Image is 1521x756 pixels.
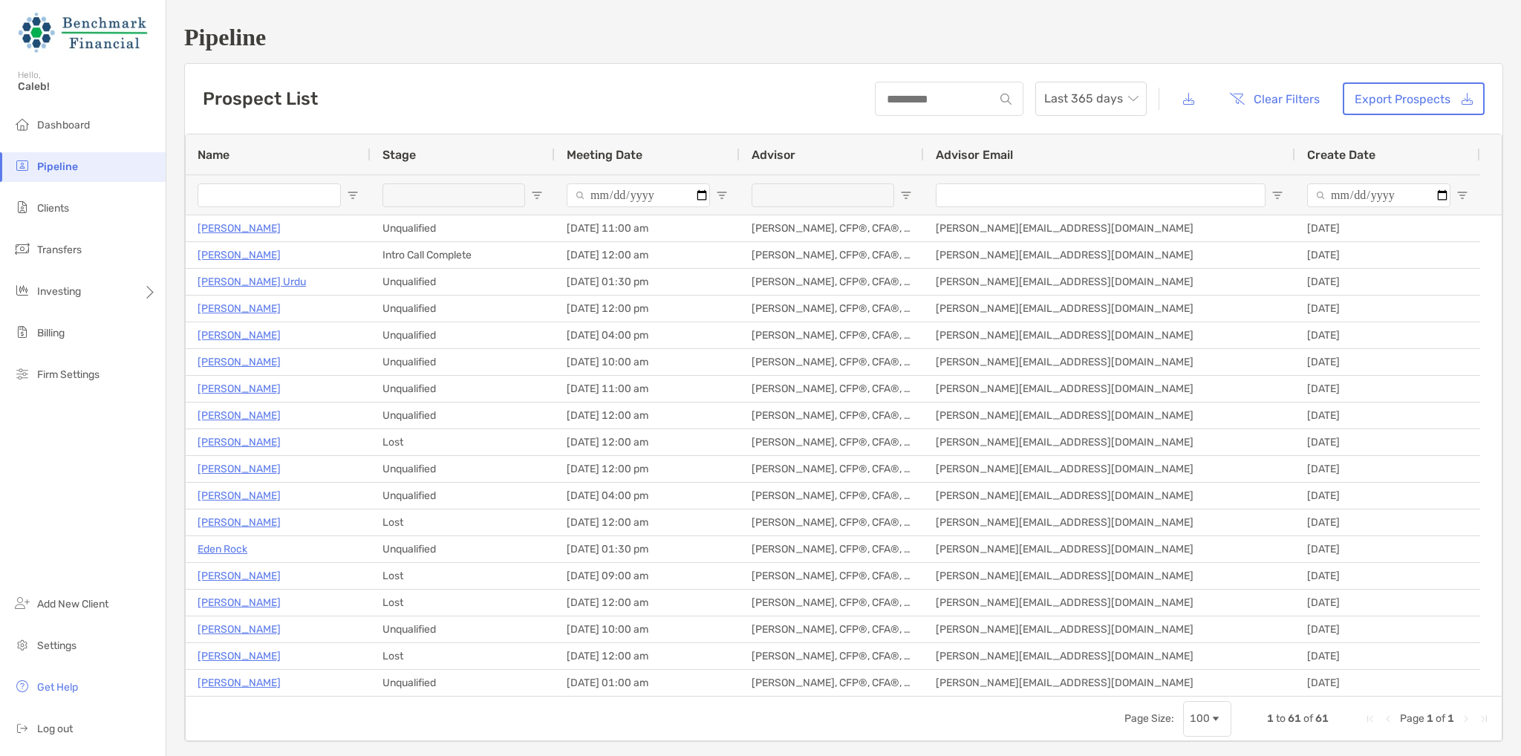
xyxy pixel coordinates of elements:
[1364,713,1376,725] div: First Page
[924,296,1295,322] div: [PERSON_NAME][EMAIL_ADDRESS][DOMAIN_NAME]
[1295,536,1480,562] div: [DATE]
[1276,712,1286,725] span: to
[1295,456,1480,482] div: [DATE]
[740,322,924,348] div: [PERSON_NAME], CFP®, CFA®, MSF
[740,643,924,669] div: [PERSON_NAME], CFP®, CFA®, MSF
[924,376,1295,402] div: [PERSON_NAME][EMAIL_ADDRESS][DOMAIN_NAME]
[1044,82,1138,115] span: Last 365 days
[740,536,924,562] div: [PERSON_NAME], CFP®, CFA®, MSF
[555,403,740,428] div: [DATE] 12:00 am
[924,536,1295,562] div: [PERSON_NAME][EMAIL_ADDRESS][DOMAIN_NAME]
[371,590,555,616] div: Lost
[198,148,229,162] span: Name
[198,620,281,639] p: [PERSON_NAME]
[555,269,740,295] div: [DATE] 01:30 pm
[198,246,281,264] a: [PERSON_NAME]
[13,323,31,341] img: billing icon
[1447,712,1454,725] span: 1
[1315,712,1329,725] span: 61
[716,189,728,201] button: Open Filter Menu
[740,563,924,589] div: [PERSON_NAME], CFP®, CFA®, MSF
[371,403,555,428] div: Unqualified
[1295,349,1480,375] div: [DATE]
[1267,712,1274,725] span: 1
[567,183,710,207] input: Meeting Date Filter Input
[347,189,359,201] button: Open Filter Menu
[198,593,281,612] a: [PERSON_NAME]
[740,349,924,375] div: [PERSON_NAME], CFP®, CFA®, MSF
[1295,670,1480,696] div: [DATE]
[198,183,341,207] input: Name Filter Input
[924,242,1295,268] div: [PERSON_NAME][EMAIL_ADDRESS][DOMAIN_NAME]
[924,670,1295,696] div: [PERSON_NAME][EMAIL_ADDRESS][DOMAIN_NAME]
[198,567,281,585] p: [PERSON_NAME]
[13,677,31,695] img: get-help icon
[740,483,924,509] div: [PERSON_NAME], CFP®, CFA®, MSF
[371,322,555,348] div: Unqualified
[198,326,281,345] p: [PERSON_NAME]
[1190,712,1210,725] div: 100
[371,376,555,402] div: Unqualified
[198,219,281,238] p: [PERSON_NAME]
[924,563,1295,589] div: [PERSON_NAME][EMAIL_ADDRESS][DOMAIN_NAME]
[1295,215,1480,241] div: [DATE]
[555,536,740,562] div: [DATE] 01:30 pm
[924,269,1295,295] div: [PERSON_NAME][EMAIL_ADDRESS][DOMAIN_NAME]
[371,429,555,455] div: Lost
[1124,712,1174,725] div: Page Size:
[37,244,82,256] span: Transfers
[371,536,555,562] div: Unqualified
[198,674,281,692] p: [PERSON_NAME]
[555,242,740,268] div: [DATE] 12:00 am
[184,24,1503,51] h1: Pipeline
[740,590,924,616] div: [PERSON_NAME], CFP®, CFA®, MSF
[371,643,555,669] div: Lost
[198,486,281,505] a: [PERSON_NAME]
[936,183,1266,207] input: Advisor Email Filter Input
[555,456,740,482] div: [DATE] 12:00 pm
[198,513,281,532] a: [PERSON_NAME]
[1295,563,1480,589] div: [DATE]
[371,456,555,482] div: Unqualified
[37,202,69,215] span: Clients
[924,349,1295,375] div: [PERSON_NAME][EMAIL_ADDRESS][DOMAIN_NAME]
[1307,148,1375,162] span: Create Date
[13,594,31,612] img: add_new_client icon
[924,215,1295,241] div: [PERSON_NAME][EMAIL_ADDRESS][DOMAIN_NAME]
[1295,483,1480,509] div: [DATE]
[198,647,281,665] a: [PERSON_NAME]
[1436,712,1445,725] span: of
[1307,183,1450,207] input: Create Date Filter Input
[1295,322,1480,348] div: [DATE]
[198,379,281,398] a: [PERSON_NAME]
[13,719,31,737] img: logout icon
[198,273,306,291] p: [PERSON_NAME] Urdu
[1295,643,1480,669] div: [DATE]
[740,269,924,295] div: [PERSON_NAME], CFP®, CFA®, MSF
[555,509,740,535] div: [DATE] 12:00 am
[1295,429,1480,455] div: [DATE]
[740,242,924,268] div: [PERSON_NAME], CFP®, CFA®, MSF
[37,681,78,694] span: Get Help
[37,160,78,173] span: Pipeline
[13,198,31,216] img: clients icon
[371,269,555,295] div: Unqualified
[371,242,555,268] div: Intro Call Complete
[1460,713,1472,725] div: Next Page
[740,376,924,402] div: [PERSON_NAME], CFP®, CFA®, MSF
[37,598,108,610] span: Add New Client
[555,590,740,616] div: [DATE] 12:00 am
[936,148,1013,162] span: Advisor Email
[555,215,740,241] div: [DATE] 11:00 am
[740,403,924,428] div: [PERSON_NAME], CFP®, CFA®, MSF
[555,616,740,642] div: [DATE] 10:00 am
[198,353,281,371] a: [PERSON_NAME]
[37,327,65,339] span: Billing
[1295,616,1480,642] div: [DATE]
[198,406,281,425] a: [PERSON_NAME]
[1478,713,1490,725] div: Last Page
